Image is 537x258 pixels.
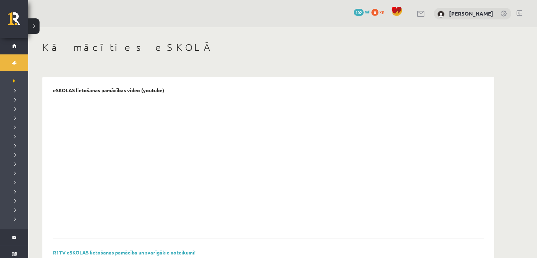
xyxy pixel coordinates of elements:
[371,9,388,14] a: 0 xp
[437,11,444,18] img: Svjatoslavs Vasilijs Kudrjavcevs
[371,9,378,16] span: 0
[42,41,494,53] h1: Kā mācīties eSKOLĀ
[449,10,493,17] a: [PERSON_NAME]
[53,87,164,93] p: eSKOLAS lietošanas pamācības video (youtube)
[354,9,370,14] a: 102 mP
[354,9,364,16] span: 102
[53,249,196,256] a: R1TV eSKOLAS lietošanas pamācība un svarīgākie noteikumi!
[380,9,384,14] span: xp
[365,9,370,14] span: mP
[8,12,28,30] a: Rīgas 1. Tālmācības vidusskola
